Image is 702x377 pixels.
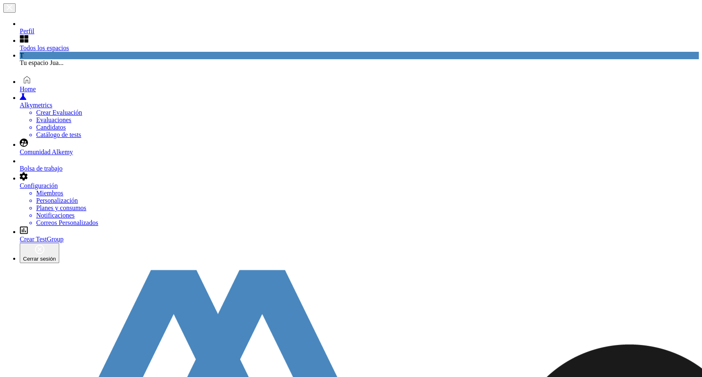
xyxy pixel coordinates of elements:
[20,44,69,51] span: Todos los espacios
[20,148,73,155] span: Comunidad Alkemy
[20,165,63,172] span: Bolsa de trabajo
[20,19,699,35] a: Perfil
[36,204,86,211] a: Planes y consumos
[36,197,78,204] a: Personalización
[20,28,35,35] span: Perfil
[20,243,59,263] button: Cerrar sesión
[23,256,56,262] span: Cerrar sesión
[20,182,58,189] span: Configuración
[20,236,64,243] span: Crear TestGroup
[36,124,66,131] a: Candidatos
[36,190,63,197] a: Miembros
[36,219,98,226] a: Correos Personalizados
[36,131,81,138] a: Catálogo de tests
[20,86,36,93] span: Home
[36,212,74,219] a: Notificaciones
[20,52,24,59] span: T
[36,116,71,123] a: Evaluaciones
[20,102,52,109] span: Alkymetrics
[20,59,64,66] span: Tu espacio Jua...
[36,109,82,116] a: Crear Evaluación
